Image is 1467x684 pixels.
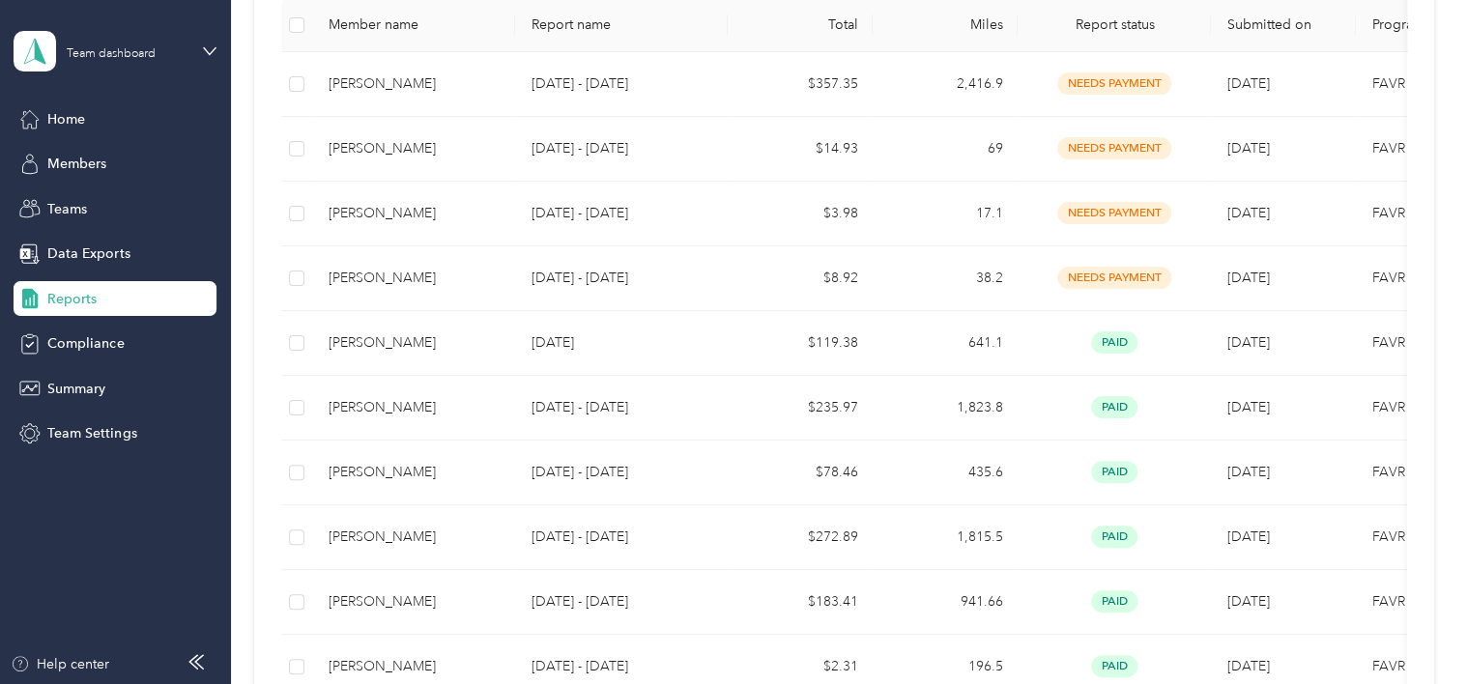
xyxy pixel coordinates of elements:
[328,268,500,289] div: [PERSON_NAME]
[873,441,1018,505] td: 435.6
[47,154,106,174] span: Members
[47,243,129,264] span: Data Exports
[873,246,1018,311] td: 38.2
[1226,334,1269,351] span: [DATE]
[328,203,500,224] div: [PERSON_NAME]
[1226,464,1269,480] span: [DATE]
[728,311,873,376] td: $119.38
[873,117,1018,182] td: 69
[531,397,712,418] p: [DATE] - [DATE]
[1226,399,1269,415] span: [DATE]
[728,182,873,246] td: $3.98
[1359,576,1467,684] iframe: Everlance-gr Chat Button Frame
[531,268,712,289] p: [DATE] - [DATE]
[873,182,1018,246] td: 17.1
[531,138,712,159] p: [DATE] - [DATE]
[728,505,873,570] td: $272.89
[1091,396,1137,418] span: paid
[1091,331,1137,354] span: paid
[1226,528,1269,545] span: [DATE]
[67,48,156,60] div: Team dashboard
[873,570,1018,635] td: 941.66
[1057,202,1171,224] span: needs payment
[47,333,124,354] span: Compliance
[1226,140,1269,157] span: [DATE]
[328,138,500,159] div: [PERSON_NAME]
[328,16,500,33] div: Member name
[1091,590,1137,613] span: paid
[1226,270,1269,286] span: [DATE]
[873,311,1018,376] td: 641.1
[1226,75,1269,92] span: [DATE]
[1226,205,1269,221] span: [DATE]
[11,654,109,674] button: Help center
[728,52,873,117] td: $357.35
[47,379,105,399] span: Summary
[328,462,500,483] div: [PERSON_NAME]
[873,376,1018,441] td: 1,823.8
[728,117,873,182] td: $14.93
[1091,655,1137,677] span: paid
[531,462,712,483] p: [DATE] - [DATE]
[888,16,1002,33] div: Miles
[1057,72,1171,95] span: needs payment
[728,441,873,505] td: $78.46
[531,73,712,95] p: [DATE] - [DATE]
[873,52,1018,117] td: 2,416.9
[47,289,97,309] span: Reports
[531,332,712,354] p: [DATE]
[328,397,500,418] div: [PERSON_NAME]
[531,203,712,224] p: [DATE] - [DATE]
[873,505,1018,570] td: 1,815.5
[1033,16,1195,33] span: Report status
[531,656,712,677] p: [DATE] - [DATE]
[728,570,873,635] td: $183.41
[1091,461,1137,483] span: paid
[47,109,85,129] span: Home
[728,246,873,311] td: $8.92
[531,527,712,548] p: [DATE] - [DATE]
[47,423,136,443] span: Team Settings
[328,527,500,548] div: [PERSON_NAME]
[1057,267,1171,289] span: needs payment
[328,332,500,354] div: [PERSON_NAME]
[328,591,500,613] div: [PERSON_NAME]
[1091,526,1137,548] span: paid
[47,199,87,219] span: Teams
[1057,137,1171,159] span: needs payment
[1226,658,1269,674] span: [DATE]
[728,376,873,441] td: $235.97
[328,73,500,95] div: [PERSON_NAME]
[531,591,712,613] p: [DATE] - [DATE]
[743,16,857,33] div: Total
[328,656,500,677] div: [PERSON_NAME]
[1226,593,1269,610] span: [DATE]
